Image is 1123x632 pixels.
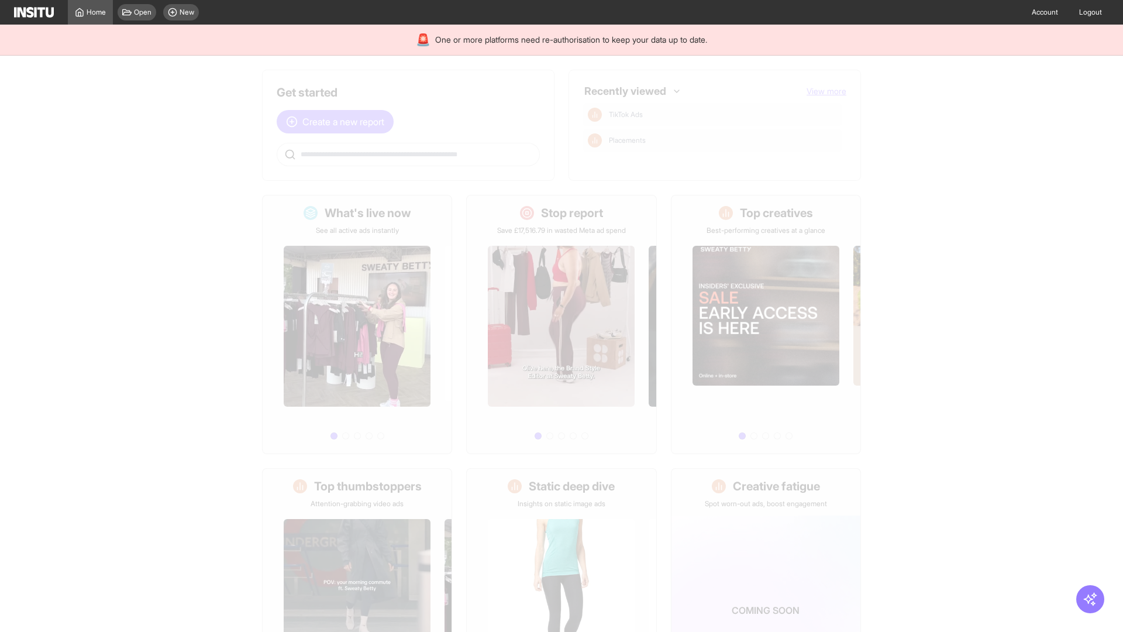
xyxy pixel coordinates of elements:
span: Home [87,8,106,17]
span: Open [134,8,151,17]
span: New [180,8,194,17]
span: One or more platforms need re-authorisation to keep your data up to date. [435,34,707,46]
div: 🚨 [416,32,430,48]
img: Logo [14,7,54,18]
